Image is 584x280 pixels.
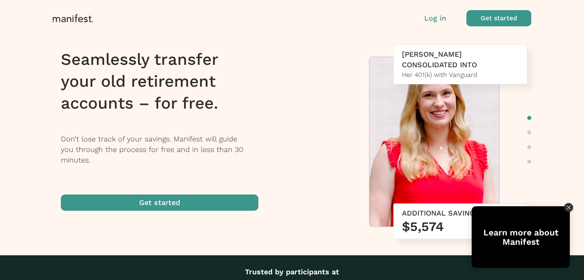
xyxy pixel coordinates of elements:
div: Open Tolstoy [472,206,570,268]
h1: Seamlessly transfer your old retirement accounts – for free. [61,49,269,114]
div: Open Tolstoy widget [472,206,570,268]
img: Meredith [369,57,499,231]
div: Tolstoy bubble widget [472,206,570,268]
button: Get started [61,195,258,211]
button: Get started [466,10,531,26]
h3: $5,574 [402,218,519,235]
div: Learn more about Manifest [472,228,570,246]
div: Close Tolstoy widget [564,203,573,212]
div: [PERSON_NAME] CONSOLIDATED INTO [402,49,519,70]
button: Log in [424,13,446,24]
div: ADDITIONAL SAVINGS* [402,208,519,218]
p: Don’t lose track of your savings. Manifest will guide you through the process for free and in les... [61,134,269,165]
div: Her 401(k) with Vanguard [402,70,519,80]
